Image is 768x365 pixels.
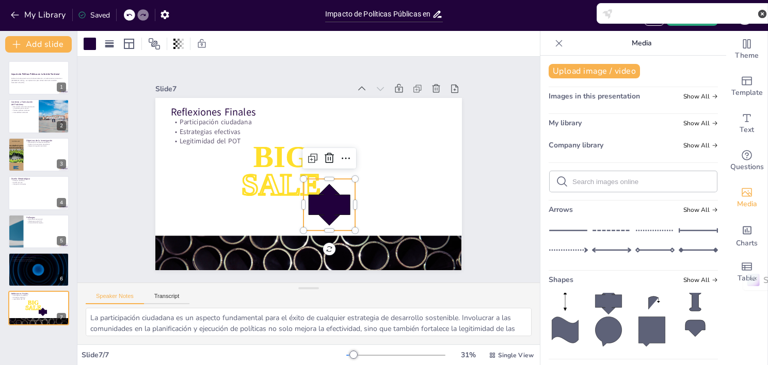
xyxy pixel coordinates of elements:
[549,118,582,128] span: My library
[8,214,69,248] div: 5
[11,78,66,81] p: Análisis de la desconexión entre la descentralización y el ordenamiento territorial en [GEOGRAPHI...
[11,181,66,184] p: Estudio de caso
[11,258,66,260] p: Fortalecimiento de capacidades
[26,141,66,143] p: Identificación de factores limitantes
[549,64,640,78] button: Upload image / video
[549,205,573,214] span: Arrows
[8,7,70,23] button: My Library
[57,274,66,284] div: 6
[8,138,69,172] div: 3
[549,140,603,150] span: Company library
[57,313,66,322] div: 7
[177,91,452,134] p: Reflexiones Finales
[86,308,532,336] textarea: La participación ciudadana es un aspecto fundamental para el éxito de cualquier estrategia de des...
[567,31,716,56] p: Media
[5,36,72,53] button: Add slide
[8,99,69,133] div: 2
[11,256,66,258] p: Limitaciones del desarrollo sostenible
[11,100,36,106] p: Contexto y Formulación del Problema
[8,253,69,287] div: 6
[11,298,66,301] p: Legitimidad del POT
[78,10,110,20] div: Saved
[26,218,66,220] p: Desconexión estructural
[82,350,346,360] div: Slide 7 / 7
[57,121,66,130] div: 2
[26,143,66,145] p: Análisis de la evolución de políticas
[11,106,36,109] p: Desconexión entre descentralización y ordenamiento territorial
[11,260,66,262] p: Enfoque de gobernanza policéntrica
[11,295,66,297] p: Participación ciudadana
[325,7,432,22] input: Insert title
[572,178,711,186] input: Search images online
[253,135,312,174] span: BIG
[144,293,190,304] button: Transcript
[239,160,321,202] span: SALE
[164,68,359,98] div: Slide 7
[26,220,66,222] p: Obsolescencia del POT
[57,159,66,169] div: 3
[8,291,69,325] div: 7
[26,139,66,142] p: Objetivos de la Investigación
[121,36,137,52] div: Layout
[549,275,573,285] span: Shapes
[86,293,144,304] button: Speaker Notes
[11,177,66,180] p: Diseño Metodológico
[11,184,66,186] p: Integración de teorías
[26,215,66,219] p: Hallazgos
[57,198,66,207] div: 4
[8,61,69,95] div: 1
[498,351,534,359] span: Single View
[11,109,36,111] p: Políticas públicas ineficaces
[456,350,481,360] div: 31 %
[549,91,640,101] span: Images in this presentation
[11,73,59,76] strong: Impacto de Políticas Públicas en la Gestión Territorial
[57,82,66,92] div: 1
[11,292,66,295] p: Reflexiones Finales
[57,236,66,245] div: 5
[11,180,66,182] p: Enfoque cualitativo
[11,81,66,84] p: Generated with [URL]
[11,254,66,257] p: Conclusiones y Recomendaciones
[26,222,66,224] p: Informalidad del empleo
[8,176,69,210] div: 4
[25,305,41,311] span: SALE
[148,38,161,50] span: Position
[26,145,66,147] p: Mejora de la gestión territorial
[11,296,66,298] p: Estrategias efectivas
[175,112,450,151] p: Estrategias efectivas
[11,111,36,113] p: Vulnerabilidad ambiental
[176,103,451,141] p: Participación ciudadana
[28,299,39,306] span: BIG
